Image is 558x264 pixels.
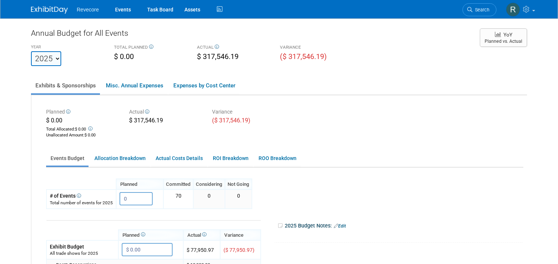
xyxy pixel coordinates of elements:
th: Variance [220,230,261,240]
a: ROO Breakdown [254,151,301,166]
img: ExhibitDay [31,6,68,14]
a: Events Budget [46,151,89,166]
span: Unallocated Amount [46,133,83,138]
span: YoY [503,32,512,38]
th: Planned [118,230,183,240]
div: # of Events [50,192,113,199]
a: Misc. Annual Expenses [101,78,167,93]
div: VARIANCE [280,44,352,52]
div: : [46,132,118,138]
th: Planned [116,179,163,190]
span: $ 0.00 [84,133,96,138]
span: $ 0.00 [46,117,62,124]
td: $ 77,950.97 [183,240,220,259]
img: Rachael Sires [506,3,520,17]
div: Exhibit Budget [50,243,115,250]
div: TOTAL PLANNED [114,44,186,52]
div: Actual [129,108,201,117]
a: Actual Costs Details [151,151,207,166]
span: $ 0.00 [75,127,86,132]
span: ($ 77,950.97) [223,247,254,253]
a: Expenses by Cost Center [169,78,239,93]
div: Annual Budget for All Events [31,28,472,42]
span: $ 317,546.19 [197,52,239,61]
a: Search [462,3,496,16]
div: Variance [212,108,284,117]
button: YoY Planned vs. Actual [480,28,527,47]
th: Committed [163,179,193,190]
div: ACTUAL [197,44,269,52]
span: ($ 317,546.19) [280,52,327,61]
span: $ 0.00 [114,52,134,61]
th: Considering [193,179,225,190]
td: 0 [193,190,225,208]
th: Actual [183,230,220,240]
div: Planned [46,108,118,117]
div: Total number of events for 2025 [50,200,113,206]
span: ($ 317,546.19) [212,117,250,124]
a: Exhibits & Sponsorships [31,78,100,93]
div: $ 317,546.19 [129,117,201,126]
span: Revecore [77,7,99,13]
div: 2025 Budget Notes: [277,220,523,232]
th: Not Going [225,179,252,190]
div: Total Allocated: [46,125,118,132]
span: Search [472,7,489,13]
td: 0 [225,190,252,208]
div: YEAR [31,44,103,51]
td: 70 [163,190,193,208]
a: Edit [334,223,346,229]
div: All trade shows for 2025 [50,250,115,257]
a: ROI Breakdown [208,151,253,166]
a: Allocation Breakdown [90,151,150,166]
